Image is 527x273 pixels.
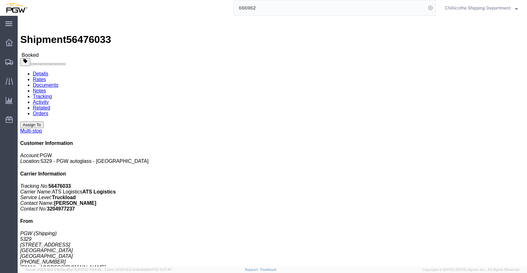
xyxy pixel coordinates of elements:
[77,268,102,271] span: [DATE] 11:54:36
[422,267,519,272] span: Copyright © [DATE]-[DATE] Agistix Inc., All Rights Reserved
[234,0,426,15] input: Search for shipment number, reference number
[18,16,527,266] iframe: FS Legacy Container
[147,268,172,271] span: [DATE] 11:37:47
[104,268,172,271] span: Client: 2025.16.0-b4dc8a9
[260,268,276,271] a: Feedback
[245,268,261,271] a: Support
[4,3,27,13] img: logo
[25,268,102,271] span: Server: 2025.16.0-21b0bc45e7b
[445,4,511,11] span: Chillicothe Shipping Department
[445,4,518,12] button: Chillicothe Shipping Department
